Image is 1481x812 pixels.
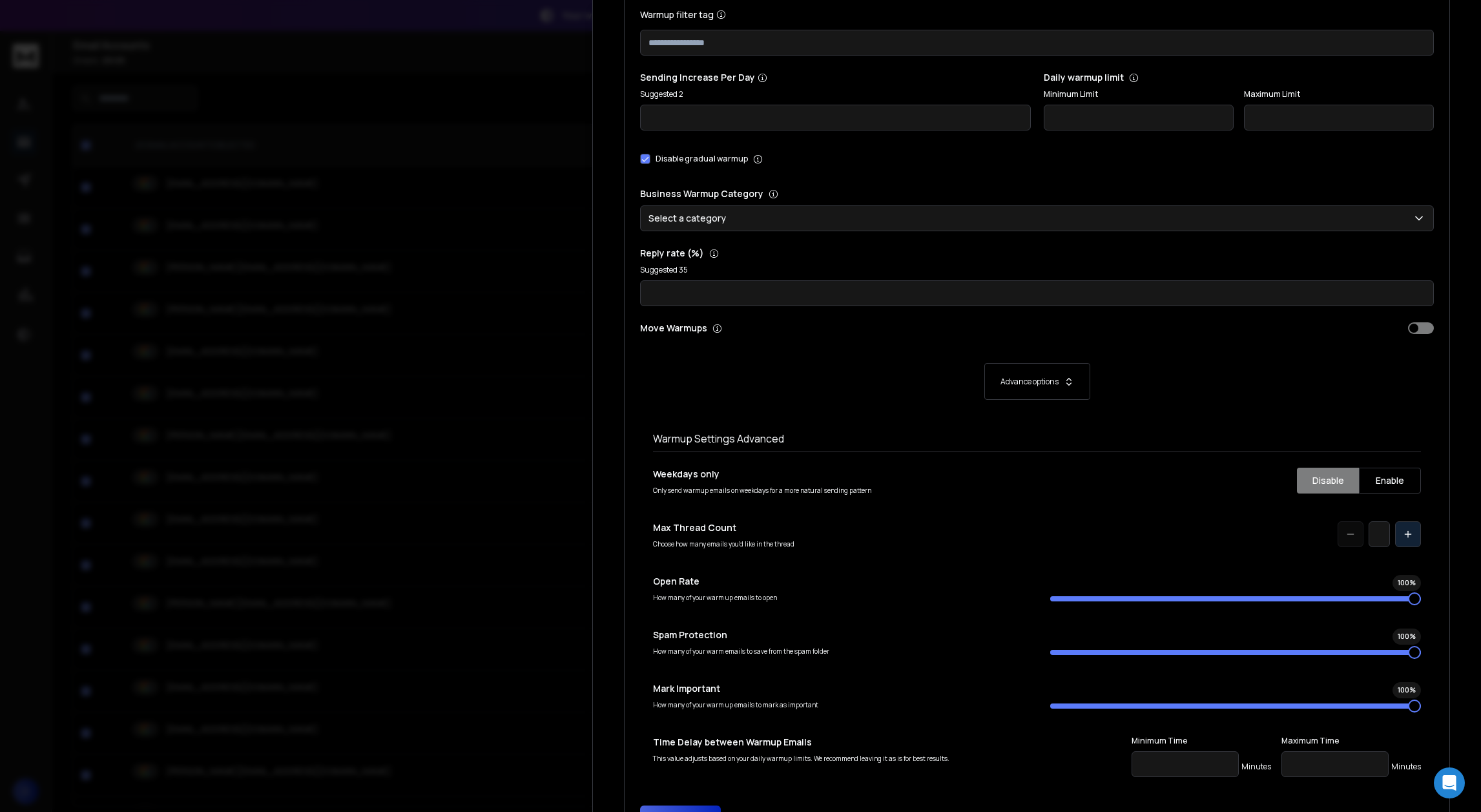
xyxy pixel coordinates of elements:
[640,247,1434,260] p: Reply rate (%)
[653,521,1024,534] p: Max Thread Count
[1241,762,1271,772] p: Minutes
[648,212,731,225] p: Select a category
[1244,89,1434,99] label: Maximum Limit
[1359,468,1421,494] button: Enable
[1391,762,1421,772] p: Minutes
[640,71,1030,84] p: Sending Increase Per Day
[653,593,1024,603] p: How many of your warm up emails to open
[1393,682,1421,698] div: 100 %
[640,10,1434,19] label: Warmup filter tag
[656,154,748,164] label: Disable gradual warmup
[1393,629,1421,645] div: 100 %
[1000,377,1059,387] p: Advance options
[653,468,1024,481] p: Weekdays only
[1132,736,1271,746] label: Minimum Time
[653,629,1024,641] p: Spam Protection
[653,682,1024,695] p: Mark Important
[1044,89,1234,99] label: Minimum Limit
[1434,767,1465,798] div: Open Intercom Messenger
[1281,736,1421,746] label: Maximum Time
[640,187,1434,200] p: Business Warmup Category
[653,575,1024,588] p: Open Rate
[653,431,1421,446] h1: Warmup Settings Advanced
[640,265,1434,275] p: Suggested 35
[653,700,1024,710] p: How many of your warm up emails to mark as important
[653,754,1126,764] p: This value adjusts based on your daily warmup limits. We recommend leaving it as is for best resu...
[653,539,1024,549] p: Choose how many emails you'd like in the thread
[1393,575,1421,591] div: 100 %
[653,486,1024,495] p: Only send warmup emails on weekdays for a more natural sending pattern
[1297,468,1359,494] button: Disable
[653,647,1024,656] p: How many of your warm emails to save from the spam folder
[1044,71,1434,84] p: Daily warmup limit
[653,736,1126,749] p: Time Delay between Warmup Emails
[640,322,1033,335] p: Move Warmups
[653,363,1421,400] button: Advance options
[640,89,1030,99] p: Suggested 2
